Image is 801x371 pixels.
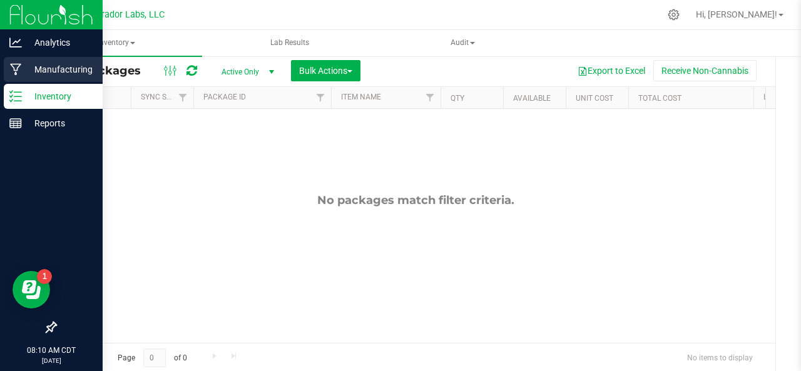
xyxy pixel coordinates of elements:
span: Audit [377,31,548,56]
span: Lab Results [253,38,326,48]
a: Filter [310,87,331,108]
iframe: Resource center [13,271,50,308]
p: Analytics [22,35,97,50]
div: Manage settings [666,9,681,21]
inline-svg: Analytics [9,36,22,49]
iframe: Resource center unread badge [37,269,52,284]
a: Sync Status [141,93,189,101]
a: Audit [377,30,549,56]
p: 08:10 AM CDT [6,345,97,356]
button: Export to Excel [569,60,653,81]
a: Filter [173,87,193,108]
a: Lab Results [203,30,375,56]
button: Bulk Actions [291,60,360,81]
a: Item Name [341,93,381,101]
p: Manufacturing [22,62,97,77]
span: Hi, [PERSON_NAME]! [696,9,777,19]
a: Filter [420,87,441,108]
button: Receive Non-Cannabis [653,60,757,81]
p: Reports [22,116,97,131]
a: Inventory [30,30,202,56]
a: Qty [451,94,464,103]
span: Bulk Actions [299,66,352,76]
inline-svg: Manufacturing [9,63,22,76]
span: No items to display [677,348,763,367]
a: Package ID [203,93,246,101]
p: [DATE] [6,356,97,365]
p: Inventory [22,89,97,104]
inline-svg: Reports [9,117,22,130]
span: Page of 0 [107,348,197,368]
a: Available [513,94,551,103]
div: No packages match filter criteria. [56,193,775,207]
a: Total Cost [638,94,681,103]
span: All Packages [65,64,153,78]
a: Unit Cost [576,94,613,103]
span: Curador Labs, LLC [91,9,165,20]
inline-svg: Inventory [9,90,22,103]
